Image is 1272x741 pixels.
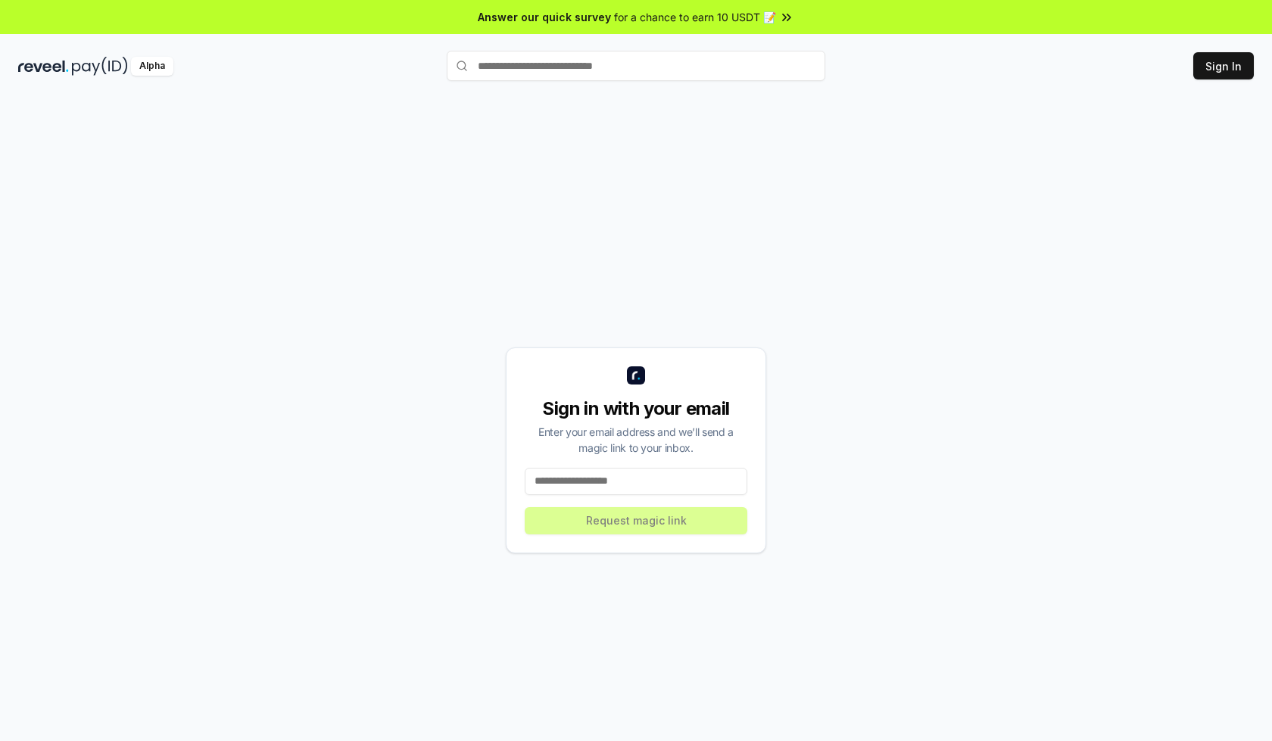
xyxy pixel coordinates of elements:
[614,9,776,25] span: for a chance to earn 10 USDT 📝
[1193,52,1254,79] button: Sign In
[131,57,173,76] div: Alpha
[525,397,747,421] div: Sign in with your email
[525,424,747,456] div: Enter your email address and we’ll send a magic link to your inbox.
[72,57,128,76] img: pay_id
[18,57,69,76] img: reveel_dark
[627,366,645,385] img: logo_small
[478,9,611,25] span: Answer our quick survey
